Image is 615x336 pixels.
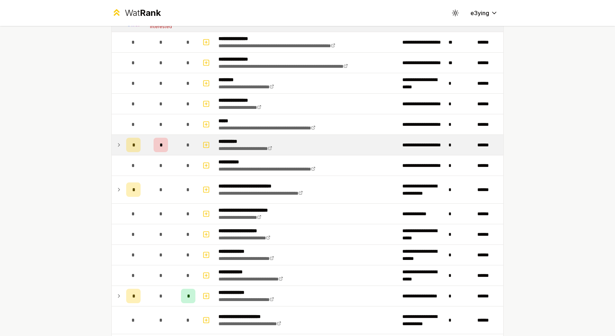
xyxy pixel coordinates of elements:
a: WatRank [111,7,161,19]
button: e3ying [465,6,504,19]
div: Wat [125,7,161,19]
span: e3ying [470,9,489,17]
span: Rank [140,8,161,18]
div: Not Interested [146,20,175,29]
